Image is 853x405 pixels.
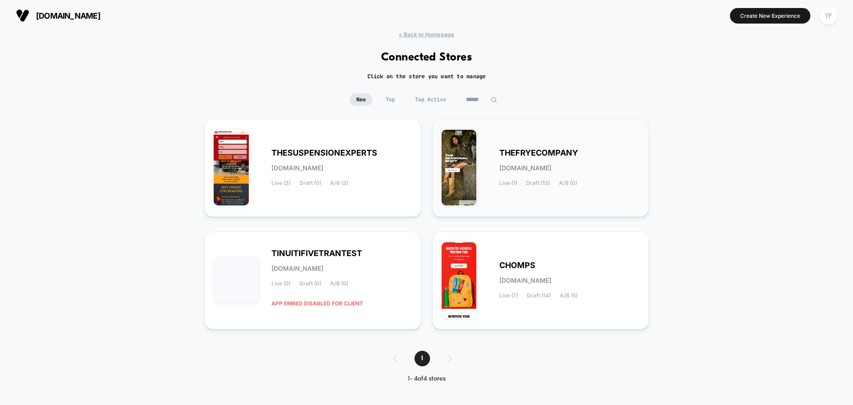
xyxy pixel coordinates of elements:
span: THEFRYECOMPANY [499,150,578,156]
div: 1 - 4 of 4 stores [384,375,470,383]
img: Visually logo [16,9,29,22]
span: THESUSPENSIONEXPERTS [271,150,377,156]
span: A/B (3) [330,180,348,186]
img: edit [490,96,497,103]
img: CHOMPS [442,242,477,318]
h1: Connected Stores [381,51,472,64]
button: [DOMAIN_NAME] [13,8,103,23]
span: Live (0) [271,281,291,287]
span: APP EMBED DISABLED FOR CLIENT [271,296,363,311]
img: THEFRYECOMPANY [442,130,477,205]
span: A/B (0) [559,180,577,186]
span: Live (7) [499,293,518,299]
span: [DOMAIN_NAME] [36,11,100,20]
span: Draft (0) [299,281,321,287]
div: TF [820,7,837,24]
span: Top Active [408,93,453,106]
span: [DOMAIN_NAME] [271,165,323,171]
span: [DOMAIN_NAME] [499,277,551,284]
img: THESUSPENSIONEXPERTS [214,130,249,205]
span: Draft (0) [299,180,321,186]
span: Live (1) [499,180,517,186]
button: TF [817,7,840,25]
span: [DOMAIN_NAME] [499,165,551,171]
span: Live (3) [271,180,291,186]
span: Draft (14) [527,293,551,299]
span: Top [379,93,402,106]
img: TINUITIFIVETRANTEST [214,258,258,302]
span: < Back to Homepage [399,31,454,38]
button: Create New Experience [730,8,810,24]
span: CHOMPS [499,262,535,269]
span: [DOMAIN_NAME] [271,265,323,272]
h2: Click on the store you want to manage [367,73,486,80]
span: A/B (5) [560,293,578,299]
span: Draft (13) [526,180,550,186]
span: New [350,93,372,106]
span: TINUITIFIVETRANTEST [271,250,362,257]
span: 1 [415,351,430,366]
span: A/B (0) [330,281,348,287]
